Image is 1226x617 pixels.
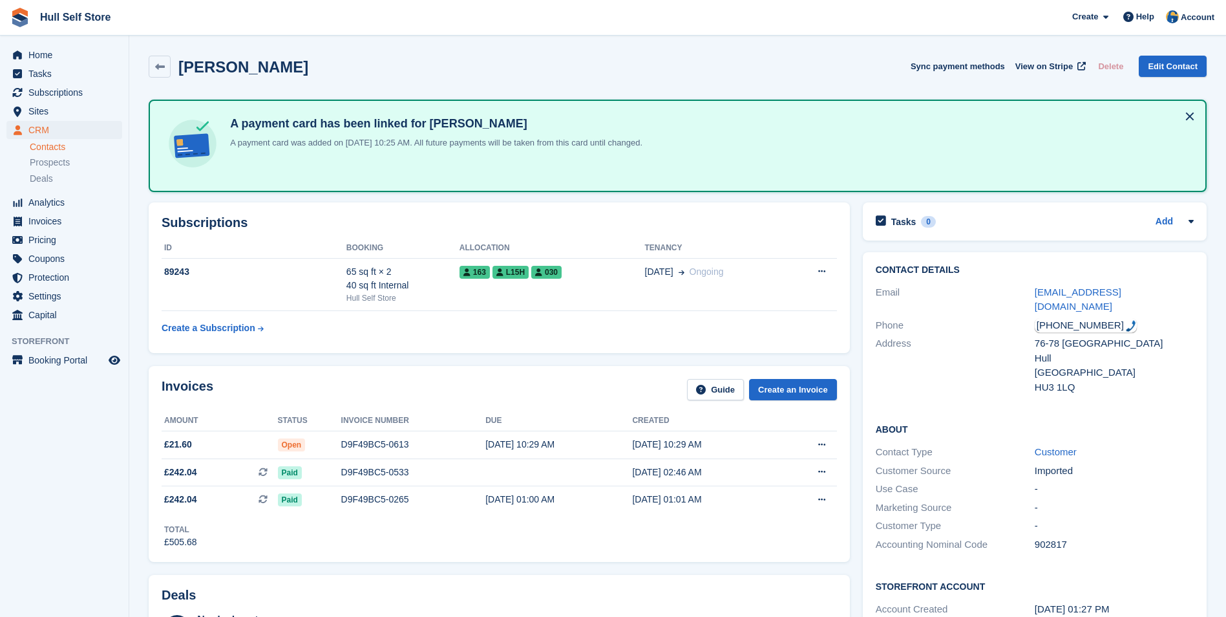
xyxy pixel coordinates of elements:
[6,268,122,287] a: menu
[1126,320,1136,332] img: hfpfyWBK5wQHBAGPgDf9c6qAYOxxMAAAAASUVORK5CYII=
[632,493,779,506] div: [DATE] 01:01 AM
[632,411,779,431] th: Created
[278,466,302,479] span: Paid
[12,335,129,348] span: Storefront
[6,250,122,268] a: menu
[485,493,632,506] div: [DATE] 01:00 AM
[1139,56,1207,77] a: Edit Contact
[346,238,460,259] th: Booking
[876,318,1035,333] div: Phone
[28,193,106,211] span: Analytics
[1035,318,1137,333] div: Call: +447476809487
[876,422,1194,435] h2: About
[1072,10,1098,23] span: Create
[162,215,837,230] h2: Subscriptions
[6,231,122,249] a: menu
[6,287,122,305] a: menu
[30,141,122,153] a: Contacts
[1035,380,1194,395] div: HU3 1LQ
[632,438,779,451] div: [DATE] 10:29 AM
[6,351,122,369] a: menu
[1136,10,1154,23] span: Help
[164,493,197,506] span: £242.04
[30,173,53,185] span: Deals
[28,287,106,305] span: Settings
[1035,482,1194,497] div: -
[28,102,106,120] span: Sites
[164,524,197,536] div: Total
[1035,501,1194,515] div: -
[6,121,122,139] a: menu
[28,121,106,139] span: CRM
[162,411,278,431] th: Amount
[876,537,1035,552] div: Accounting Nominal Code
[6,46,122,64] a: menu
[341,438,486,451] div: D9F49BC5-0613
[346,292,460,304] div: Hull Self Store
[278,411,341,431] th: Status
[531,266,562,279] span: 030
[492,266,529,279] span: L15H
[1035,365,1194,380] div: [GEOGRAPHIC_DATA]
[1035,336,1194,351] div: 76-78 [GEOGRAPHIC_DATA]
[164,438,192,451] span: £21.60
[107,352,122,368] a: Preview store
[1010,56,1088,77] a: View on Stripe
[28,250,106,268] span: Coupons
[1181,11,1214,24] span: Account
[28,46,106,64] span: Home
[876,336,1035,395] div: Address
[278,438,306,451] span: Open
[162,379,213,400] h2: Invoices
[162,265,346,279] div: 89243
[35,6,116,28] a: Hull Self Store
[876,579,1194,592] h2: Storefront Account
[30,157,70,169] span: Prospects
[1015,60,1073,73] span: View on Stripe
[891,216,916,228] h2: Tasks
[460,266,490,279] span: 163
[6,306,122,324] a: menu
[876,602,1035,617] div: Account Created
[911,56,1005,77] button: Sync payment methods
[1035,537,1194,552] div: 902817
[1035,602,1194,617] div: [DATE] 01:27 PM
[28,83,106,102] span: Subscriptions
[749,379,837,400] a: Create an Invoice
[225,116,642,131] h4: A payment card has been linked for [PERSON_NAME]
[690,266,724,277] span: Ongoing
[632,466,779,479] div: [DATE] 02:46 AM
[1166,10,1179,23] img: Hull Self Store
[164,466,197,479] span: £242.04
[921,216,936,228] div: 0
[28,65,106,83] span: Tasks
[876,519,1035,534] div: Customer Type
[165,116,220,171] img: card-linked-ebf98d0992dc2aeb22e95c0e3c79077019eb2392cfd83c6a337811c24bc77127.svg
[1035,519,1194,534] div: -
[1156,215,1173,230] a: Add
[10,8,30,27] img: stora-icon-8386f47178a22dfd0bd8f6a31ec36ba5ce8667c1dd55bd0f319d3a0aa187defe.svg
[28,351,106,369] span: Booking Portal
[687,379,744,400] a: Guide
[6,212,122,230] a: menu
[645,238,788,259] th: Tenancy
[6,102,122,120] a: menu
[28,306,106,324] span: Capital
[162,588,196,603] h2: Deals
[645,265,673,279] span: [DATE]
[485,411,632,431] th: Due
[30,172,122,186] a: Deals
[225,136,642,149] p: A payment card was added on [DATE] 10:25 AM. All future payments will be taken from this card unt...
[1035,464,1194,479] div: Imported
[6,83,122,102] a: menu
[460,238,645,259] th: Allocation
[278,493,302,506] span: Paid
[162,316,264,340] a: Create a Subscription
[341,493,486,506] div: D9F49BC5-0265
[876,482,1035,497] div: Use Case
[876,464,1035,479] div: Customer Source
[178,58,308,76] h2: [PERSON_NAME]
[1035,446,1077,457] a: Customer
[876,445,1035,460] div: Contact Type
[164,536,197,549] div: £505.68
